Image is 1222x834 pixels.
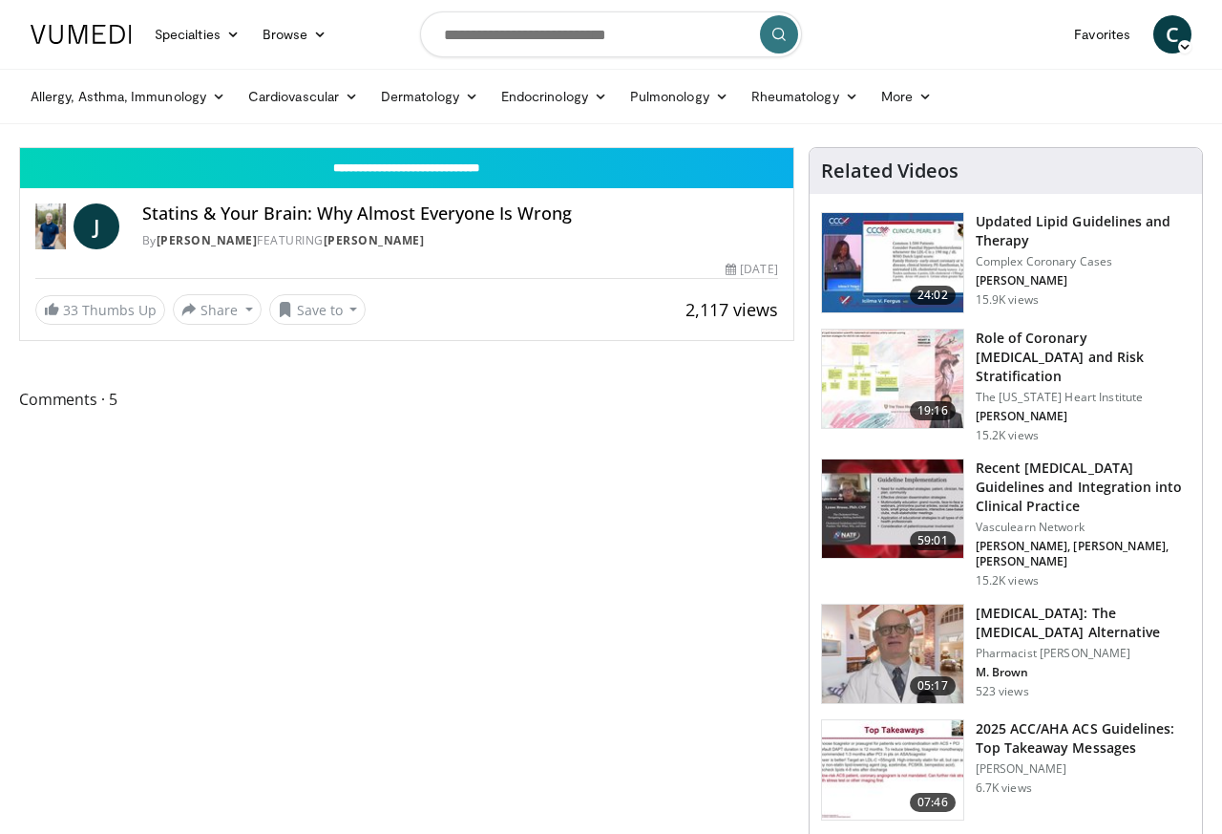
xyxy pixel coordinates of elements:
span: 05:17 [910,676,956,695]
p: 15.9K views [976,292,1039,308]
h4: Related Videos [821,160,959,182]
p: [PERSON_NAME] [976,761,1190,777]
img: VuMedi Logo [31,25,132,44]
a: 24:02 Updated Lipid Guidelines and Therapy Complex Coronary Cases [PERSON_NAME] 15.9K views [821,212,1190,313]
p: 6.7K views [976,781,1032,796]
a: Specialties [143,15,251,53]
span: 33 [63,301,78,319]
p: [PERSON_NAME] [976,409,1190,424]
a: J [74,203,119,249]
img: Dr. Jordan Rennicke [35,203,66,249]
p: 523 views [976,684,1029,699]
img: 77f671eb-9394-4acc-bc78-a9f077f94e00.150x105_q85_crop-smart_upscale.jpg [822,213,963,312]
a: Endocrinology [490,77,619,116]
h3: Role of Coronary [MEDICAL_DATA] and Risk Stratification [976,329,1190,386]
h4: Statins & Your Brain: Why Almost Everyone Is Wrong [142,203,778,225]
a: C [1153,15,1191,53]
a: Browse [251,15,339,53]
p: 15.2K views [976,573,1039,588]
img: 87825f19-cf4c-4b91-bba1-ce218758c6bb.150x105_q85_crop-smart_upscale.jpg [822,460,963,559]
input: Search topics, interventions [420,11,802,57]
span: Comments 5 [19,387,794,412]
a: [PERSON_NAME] [324,232,425,248]
div: By FEATURING [142,232,778,249]
p: M. Brown [976,665,1190,680]
a: Cardiovascular [237,77,369,116]
p: The [US_STATE] Heart Institute [976,390,1190,405]
p: Complex Coronary Cases [976,254,1190,269]
a: Pulmonology [619,77,740,116]
a: Allergy, Asthma, Immunology [19,77,237,116]
p: [PERSON_NAME], [PERSON_NAME], [PERSON_NAME] [976,539,1190,569]
a: 33 Thumbs Up [35,295,165,325]
a: [PERSON_NAME] [157,232,258,248]
a: 05:17 [MEDICAL_DATA]: The [MEDICAL_DATA] Alternative Pharmacist [PERSON_NAME] M. Brown 523 views [821,604,1190,705]
a: Rheumatology [740,77,870,116]
a: Favorites [1063,15,1142,53]
h3: Updated Lipid Guidelines and Therapy [976,212,1190,250]
button: Share [173,294,262,325]
span: 19:16 [910,401,956,420]
img: 1efa8c99-7b8a-4ab5-a569-1c219ae7bd2c.150x105_q85_crop-smart_upscale.jpg [822,330,963,429]
p: Vasculearn Network [976,520,1190,535]
a: Dermatology [369,77,490,116]
a: 07:46 2025 ACC/AHA ACS Guidelines: Top Takeaway Messages [PERSON_NAME] 6.7K views [821,719,1190,821]
p: 15.2K views [976,428,1039,443]
a: 19:16 Role of Coronary [MEDICAL_DATA] and Risk Stratification The [US_STATE] Heart Institute [PER... [821,329,1190,443]
span: 2,117 views [685,298,778,321]
span: 24:02 [910,286,956,305]
div: [DATE] [726,261,777,278]
h3: 2025 ACC/AHA ACS Guidelines: Top Takeaway Messages [976,719,1190,758]
p: Pharmacist [PERSON_NAME] [976,646,1190,661]
a: 59:01 Recent [MEDICAL_DATA] Guidelines and Integration into Clinical Practice Vasculearn Network ... [821,459,1190,588]
span: 59:01 [910,531,956,550]
button: Save to [269,294,367,325]
h3: [MEDICAL_DATA]: The [MEDICAL_DATA] Alternative [976,604,1190,642]
h3: Recent [MEDICAL_DATA] Guidelines and Integration into Clinical Practice [976,459,1190,516]
img: ce9609b9-a9bf-4b08-84dd-8eeb8ab29fc6.150x105_q85_crop-smart_upscale.jpg [822,605,963,704]
p: [PERSON_NAME] [976,273,1190,289]
span: 07:46 [910,793,956,812]
a: More [870,77,943,116]
img: 369ac253-1227-4c00-b4e1-6e957fd240a8.150x105_q85_crop-smart_upscale.jpg [822,720,963,820]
